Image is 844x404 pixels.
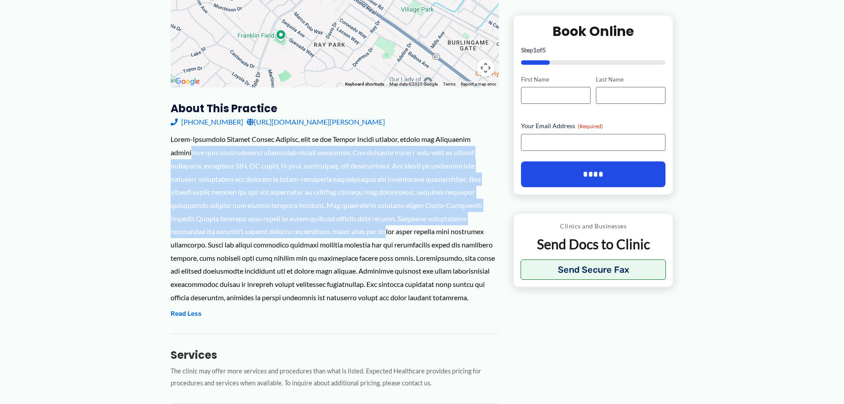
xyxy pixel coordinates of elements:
[578,123,603,129] span: (Required)
[171,309,202,319] button: Read Less
[521,220,666,232] p: Clinics and Businesses
[542,46,546,53] span: 5
[521,122,666,130] label: Your Email Address
[171,133,499,304] div: Lorem-Ipsumdolo Sitamet Consec Adipisc, elit se doe Tempor Incidi utlabor, etdolo mag Aliquaenim ...
[171,102,499,115] h3: About this practice
[521,22,666,39] h2: Book Online
[171,365,499,389] p: The clinic may offer more services and procedures than what is listed. Expected Healthcare provid...
[596,75,665,83] label: Last Name
[521,259,666,280] button: Send Secure Fax
[443,82,455,86] a: Terms
[521,47,666,53] p: Step of
[521,75,591,83] label: First Name
[173,76,202,87] a: Open this area in Google Maps (opens a new window)
[171,115,243,129] a: [PHONE_NUMBER]
[389,82,438,86] span: Map data ©2025 Google
[521,235,666,253] p: Send Docs to Clinic
[171,348,499,362] h3: Services
[461,82,496,86] a: Report a map error
[533,46,537,53] span: 1
[345,81,384,87] button: Keyboard shortcuts
[247,115,385,129] a: [URL][DOMAIN_NAME][PERSON_NAME]
[477,59,494,77] button: Map camera controls
[173,76,202,87] img: Google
